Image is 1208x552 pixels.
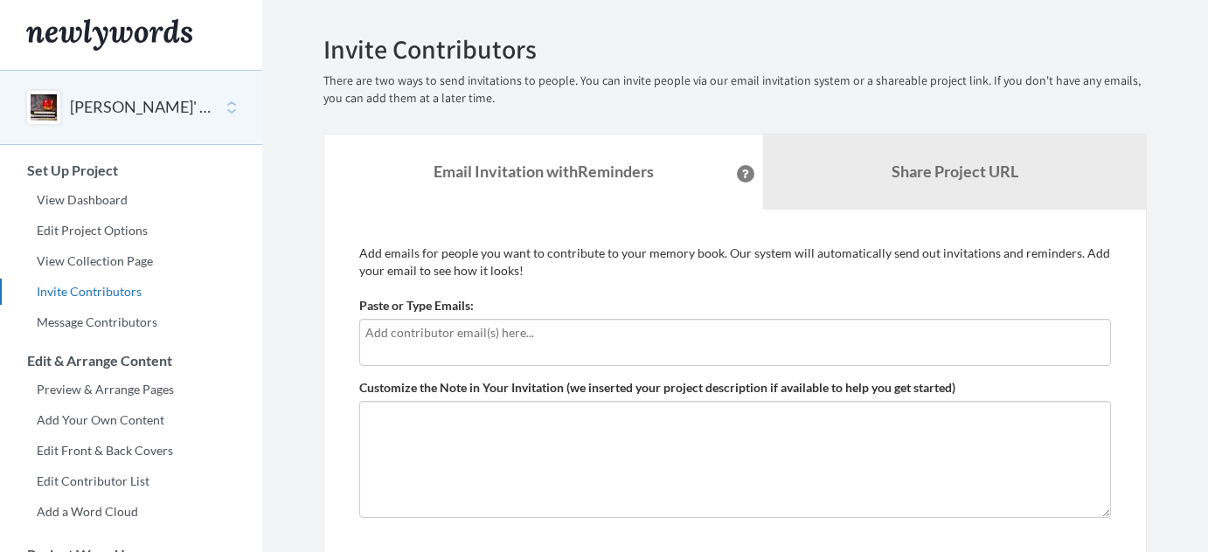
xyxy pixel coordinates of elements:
label: Customize the Note in Your Invitation (we inserted your project description if available to help ... [359,379,955,397]
label: Paste or Type Emails: [359,297,474,314]
input: Add contributor email(s) here... [365,323,1105,342]
strong: Email Invitation with Reminders [434,162,654,181]
button: [PERSON_NAME]' 90th Photo Album [70,96,212,119]
h3: Set Up Project [1,162,262,178]
h2: Invite Contributors [323,35,1147,64]
h3: Edit & Arrange Content [1,353,262,369]
p: There are two ways to send invitations to people. You can invite people via our email invitation ... [323,72,1147,107]
img: Newlywords logo [26,19,192,51]
b: Share Project URL [892,162,1018,181]
p: Add emails for people you want to contribute to your memory book. Our system will automatically s... [359,245,1111,279]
